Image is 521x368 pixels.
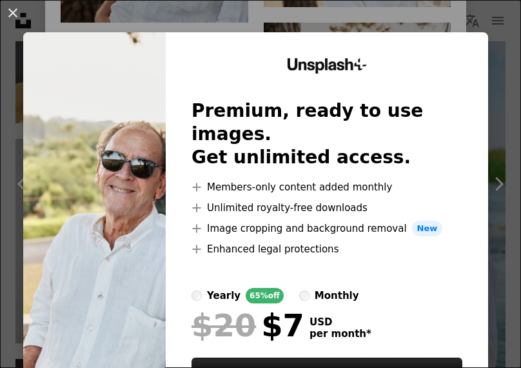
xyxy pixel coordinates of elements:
[192,179,462,195] li: Members-only content added monthly
[192,291,202,301] input: yearly65%off
[310,328,371,340] span: per month *
[192,99,462,169] h2: Premium, ready to use images. Get unlimited access.
[192,200,462,216] li: Unlimited royalty-free downloads
[315,288,359,303] div: monthly
[246,288,284,303] div: 65% off
[310,316,371,328] span: USD
[412,221,443,236] span: New
[207,288,241,303] div: yearly
[192,309,304,342] div: $7
[299,291,310,301] input: monthly
[192,221,462,236] li: Image cropping and background removal
[192,309,256,342] span: $20
[192,241,462,257] li: Enhanced legal protections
